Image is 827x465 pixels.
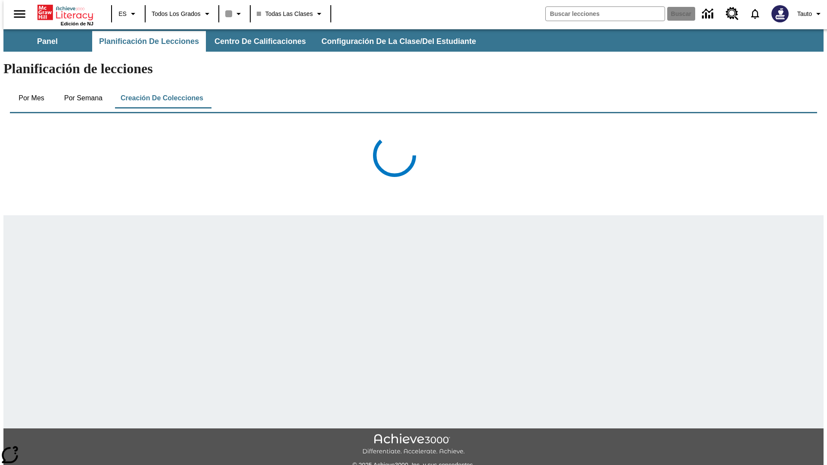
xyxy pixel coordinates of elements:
[253,6,328,22] button: Clase: Todas las clases, Selecciona una clase
[257,9,313,19] span: Todas las clases
[7,1,32,27] button: Abrir el menú lateral
[61,21,93,26] span: Edición de NJ
[3,29,824,52] div: Subbarra de navegación
[362,434,465,456] img: Achieve3000 Differentiate Accelerate Achieve
[766,3,794,25] button: Escoja un nuevo avatar
[4,31,90,52] button: Panel
[797,9,812,19] span: Tauto
[721,2,744,25] a: Centro de recursos, Se abrirá en una pestaña nueva.
[152,9,201,19] span: Todos los grados
[208,31,313,52] button: Centro de calificaciones
[546,7,665,21] input: Buscar campo
[148,6,216,22] button: Grado: Todos los grados, Elige un grado
[37,3,93,26] div: Portada
[744,3,766,25] a: Notificaciones
[3,31,484,52] div: Subbarra de navegación
[115,6,142,22] button: Lenguaje: ES, Selecciona un idioma
[57,88,109,108] button: Por semana
[697,2,721,26] a: Centro de información
[771,5,789,22] img: Avatar
[92,31,206,52] button: Planificación de lecciones
[10,88,53,108] button: Por mes
[114,88,210,108] button: Creación de colecciones
[314,31,483,52] button: Configuración de la clase/del estudiante
[3,61,824,77] h1: Planificación de lecciones
[118,9,127,19] span: ES
[37,4,93,21] a: Portada
[794,6,827,22] button: Perfil/Configuración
